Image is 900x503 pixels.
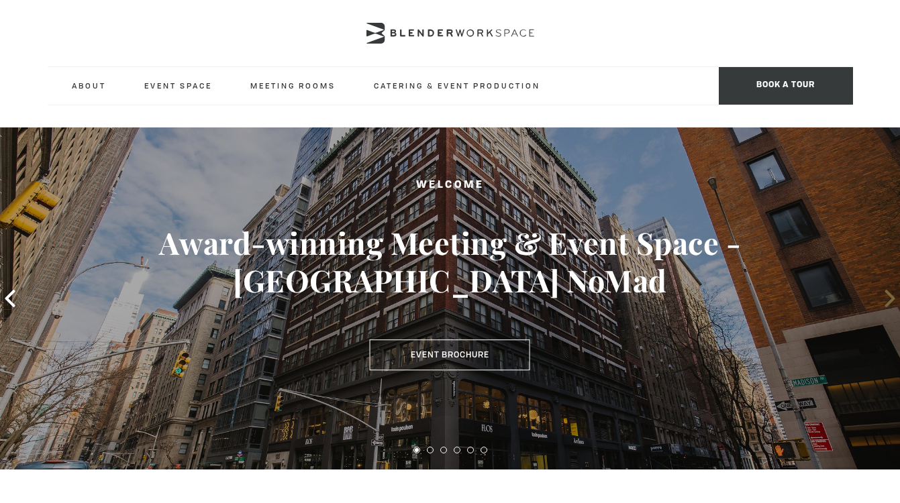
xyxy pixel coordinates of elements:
[240,67,346,104] a: Meeting Rooms
[363,67,551,104] a: Catering & Event Production
[45,224,855,299] h3: Award-winning Meeting & Event Space - [GEOGRAPHIC_DATA] NoMad
[134,67,223,104] a: Event Space
[719,67,853,105] span: Book a tour
[45,177,855,194] h2: Welcome
[370,340,530,371] a: Event Brochure
[658,331,900,503] iframe: Chat Widget
[61,67,117,104] a: About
